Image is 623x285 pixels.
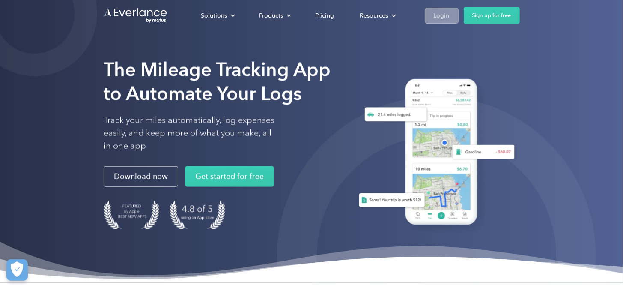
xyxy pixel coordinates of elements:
[104,58,331,105] strong: The Mileage Tracking App to Automate Your Logs
[193,8,242,23] div: Solutions
[259,10,283,21] div: Products
[6,259,28,281] button: Cookies Settings
[104,166,178,187] a: Download now
[352,8,403,23] div: Resources
[434,10,450,21] div: Login
[104,7,168,24] a: Go to homepage
[349,72,520,235] img: Everlance, mileage tracker app, expense tracking app
[104,114,275,153] p: Track your miles automatically, log expenses easily, and keep more of what you make, all in one app
[185,166,274,187] a: Get started for free
[307,8,343,23] a: Pricing
[360,10,388,21] div: Resources
[464,7,520,24] a: Sign up for free
[251,8,298,23] div: Products
[316,10,334,21] div: Pricing
[201,10,227,21] div: Solutions
[104,201,159,229] img: Badge for Featured by Apple Best New Apps
[170,201,225,229] img: 4.9 out of 5 stars on the app store
[425,8,459,24] a: Login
